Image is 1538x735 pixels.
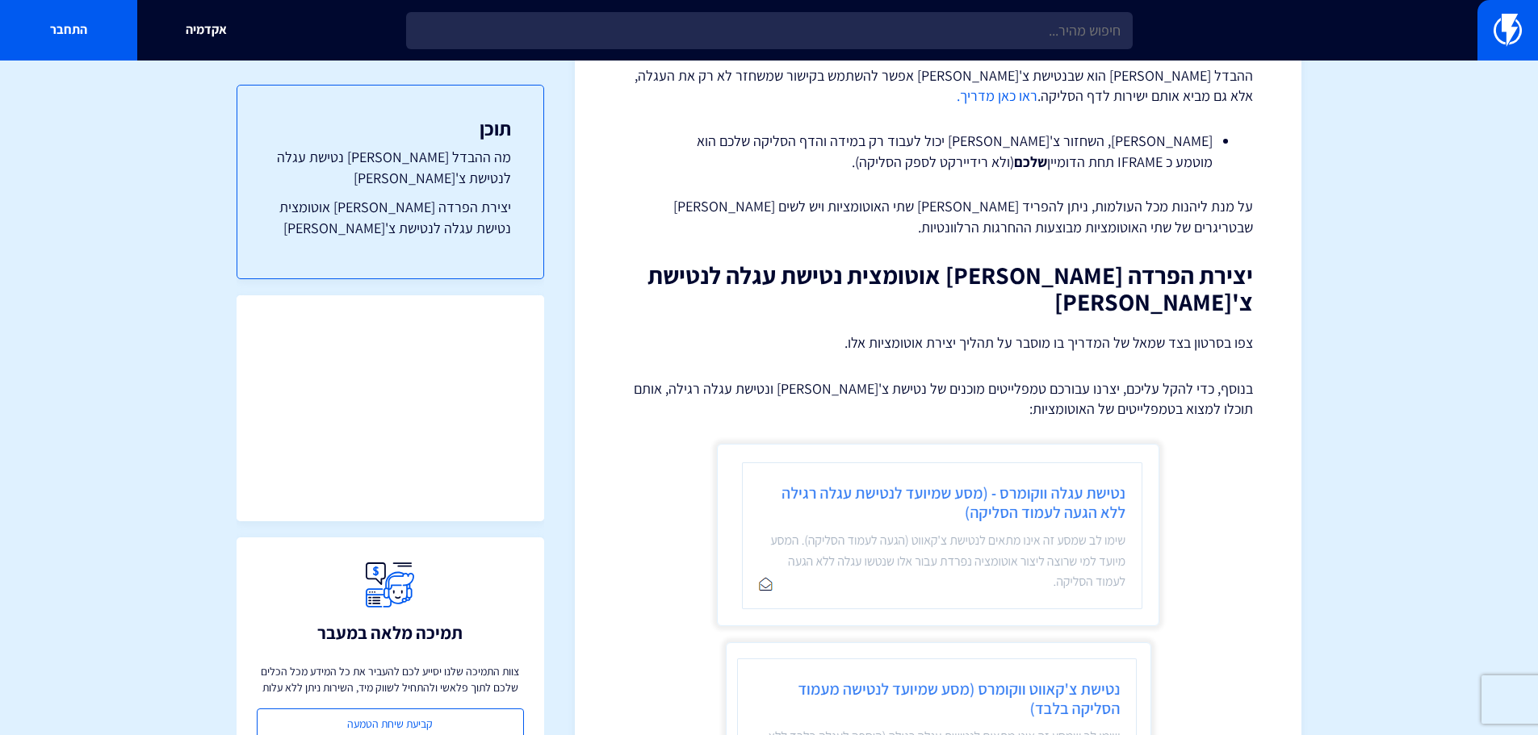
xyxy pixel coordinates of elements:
li: [PERSON_NAME], השחזור צ'[PERSON_NAME] יכול לעבוד רק במידה והדף הסליקה שלכם הוא מוטמע כ IFRAME תחת... [664,131,1213,172]
p: בנוסף, כדי להקל עליכם, יצרנו עבורכם טמפלייטים מוכנים של נטישת צ'[PERSON_NAME] ונטישת עגלה רגילה, ... [623,378,1253,420]
a: ראו כאן מדריך. [957,86,1037,105]
h2: יצירת הפרדה [PERSON_NAME] אוטומצית נטישת עגלה לנטישת צ'[PERSON_NAME] [623,262,1253,315]
input: חיפוש מהיר... [406,12,1133,49]
p: צוות התמיכה שלנו יסייע לכם להעביר את כל המידע מכל הכלים שלכם לתוך פלאשי ולהתחיל לשווק מיד, השירות... [257,663,524,695]
strong: שלכם [1014,152,1047,171]
p: ההבדל [PERSON_NAME] הוא שבנטישת צ'[PERSON_NAME] אפשר להשתמש בקישור שמשחזר לא רק את העגלה, אלא גם ... [623,65,1253,106]
p: על מנת ליהנות מכל העולמות, ניתן להפריד [PERSON_NAME] שתי האוטומציות ויש לשים [PERSON_NAME] שבטריג... [623,196,1253,237]
a: מה ההבדל [PERSON_NAME] נטישת עגלה לנטישת צ'[PERSON_NAME] [270,147,511,188]
h3: תוכן [270,118,511,139]
a: יצירת הפרדה [PERSON_NAME] אוטומצית נטישת עגלה לנטישת צ'[PERSON_NAME] [270,197,511,238]
p: צפו בסרטון בצד שמאל של המדריך בו מוסבר על תהליך יצירת אוטומציות אלו. [623,332,1253,354]
h3: תמיכה מלאה במעבר [317,623,463,642]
